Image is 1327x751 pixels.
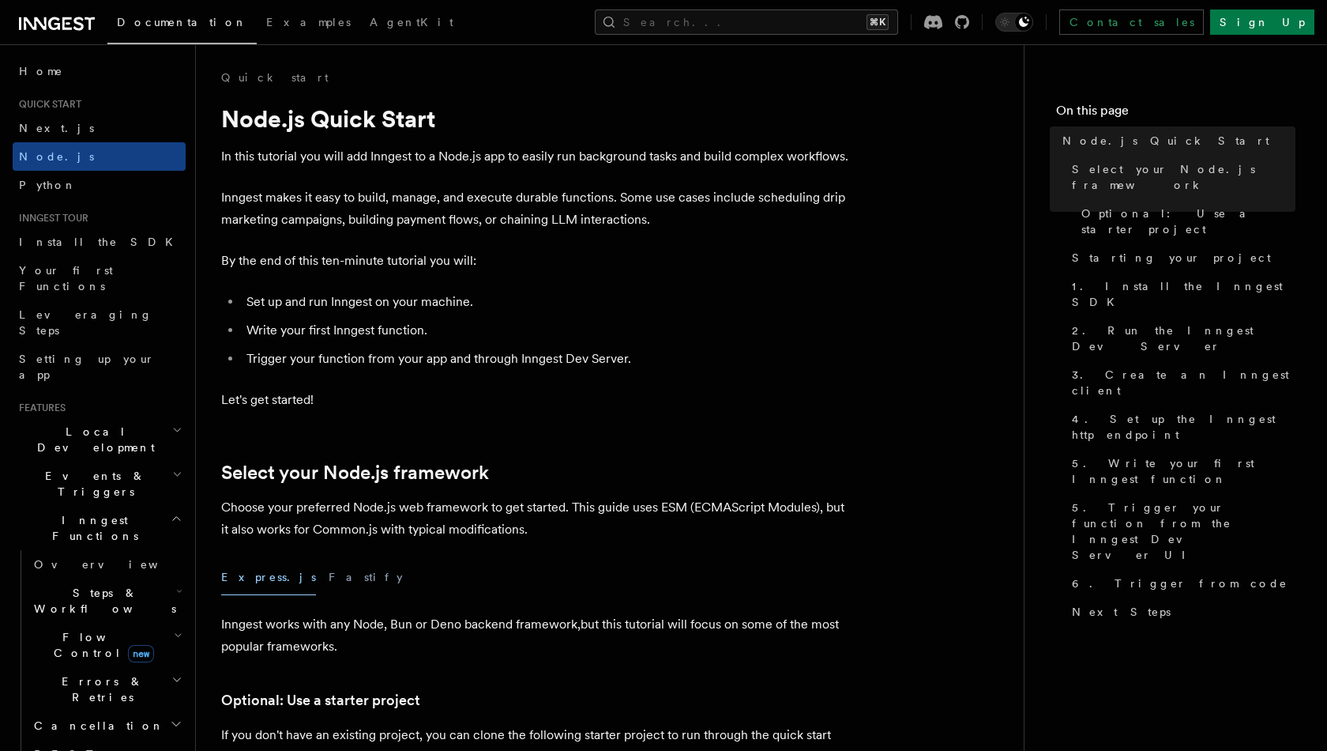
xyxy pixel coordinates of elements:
[1066,493,1295,569] a: 5. Trigger your function from the Inngest Dev Server UI
[360,5,463,43] a: AgentKit
[1056,101,1295,126] h4: On this page
[1066,243,1295,272] a: Starting your project
[28,674,171,705] span: Errors & Retries
[28,585,176,617] span: Steps & Workflows
[128,645,154,662] span: new
[266,16,351,28] span: Examples
[1066,316,1295,360] a: 2. Run the Inngest Dev Server
[242,348,853,370] li: Trigger your function from your app and through Inngest Dev Server.
[221,104,853,133] h1: Node.js Quick Start
[28,718,164,734] span: Cancellation
[221,462,489,484] a: Select your Node.js framework
[19,122,94,134] span: Next.js
[1066,360,1295,405] a: 3. Create an Inngest client
[1072,367,1295,398] span: 3. Create an Inngest client
[19,63,63,79] span: Home
[221,496,853,541] p: Choose your preferred Node.js web framework to get started. This guide uses ESM (ECMAScript Modul...
[13,142,186,171] a: Node.js
[28,579,186,623] button: Steps & Workflows
[13,506,186,550] button: Inngest Functions
[13,424,172,455] span: Local Development
[13,417,186,462] button: Local Development
[19,308,152,337] span: Leveraging Steps
[28,550,186,579] a: Overview
[242,319,853,342] li: Write your first Inngest function.
[221,70,329,85] a: Quick start
[221,187,853,231] p: Inngest makes it easy to build, manage, and execute durable functions. Some use cases include sch...
[13,300,186,345] a: Leveraging Steps
[28,629,174,661] span: Flow Control
[1072,323,1295,354] span: 2. Run the Inngest Dev Server
[1066,405,1295,449] a: 4. Set up the Inngest http endpoint
[221,145,853,168] p: In this tutorial you will add Inngest to a Node.js app to easily run background tasks and build c...
[28,711,186,740] button: Cancellation
[995,13,1033,32] button: Toggle dark mode
[13,57,186,85] a: Home
[19,236,182,248] span: Install the SDK
[1072,500,1295,563] span: 5. Trigger your function from the Inngest Dev Server UI
[1066,449,1295,493] a: 5. Write your first Inngest function
[866,14,889,30] kbd: ⌘K
[1066,598,1295,626] a: Next Steps
[221,389,853,411] p: Let's get started!
[1075,199,1295,243] a: Optional: Use a starter project
[117,16,247,28] span: Documentation
[19,179,77,191] span: Python
[1056,126,1295,155] a: Node.js Quick Start
[107,5,257,44] a: Documentation
[595,9,898,35] button: Search...⌘K
[1210,9,1314,35] a: Sign Up
[221,560,316,595] button: Express.js
[13,171,186,199] a: Python
[13,228,186,256] a: Install the SDK
[1066,155,1295,199] a: Select your Node.js framework
[13,468,172,500] span: Events & Triggers
[19,150,94,163] span: Node.js
[221,250,853,272] p: By the end of this ten-minute tutorial you will:
[13,98,81,111] span: Quick start
[1066,569,1295,598] a: 6. Trigger from code
[19,353,155,381] span: Setting up your app
[370,16,453,28] span: AgentKit
[28,667,186,711] button: Errors & Retries
[1072,278,1295,310] span: 1. Install the Inngest SDK
[13,462,186,506] button: Events & Triggers
[1072,411,1295,443] span: 4. Set up the Inngest http endpoint
[221,613,853,658] p: Inngest works with any Node, Bun or Deno backend framework,but this tutorial will focus on some o...
[257,5,360,43] a: Examples
[13,512,171,544] span: Inngest Functions
[13,402,66,414] span: Features
[34,558,197,571] span: Overview
[1081,206,1295,237] span: Optional: Use a starter project
[1072,250,1271,266] span: Starting your project
[19,264,113,292] span: Your first Functions
[329,560,403,595] button: Fastify
[221,689,420,711] a: Optional: Use a starter project
[242,291,853,313] li: Set up and run Inngest on your machine.
[13,114,186,142] a: Next.js
[1072,161,1295,193] span: Select your Node.js framework
[1072,604,1171,620] span: Next Steps
[1066,272,1295,316] a: 1. Install the Inngest SDK
[13,256,186,300] a: Your first Functions
[13,345,186,389] a: Setting up your app
[1059,9,1204,35] a: Contact sales
[1062,133,1269,149] span: Node.js Quick Start
[1072,576,1288,591] span: 6. Trigger from code
[28,623,186,667] button: Flow Controlnew
[1072,455,1295,487] span: 5. Write your first Inngest function
[13,212,88,225] span: Inngest tour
